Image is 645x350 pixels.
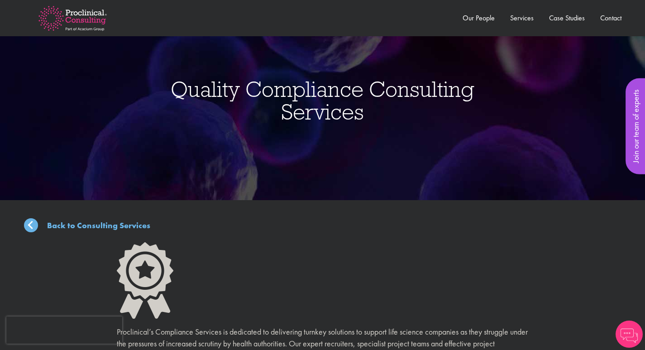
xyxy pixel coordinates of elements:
span: Quality Compliance Consulting Services [171,75,474,125]
iframe: reCAPTCHA [6,316,122,344]
img: Regulatory Affairs [117,242,173,319]
p: Back to Consulting Services [47,220,150,231]
img: Chatbot [616,321,643,348]
a: Contact [600,13,621,23]
a: Our People [463,13,495,23]
a: Services [510,13,534,23]
a: Back to Consulting Services [15,218,631,232]
a: Case Studies [549,13,585,23]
